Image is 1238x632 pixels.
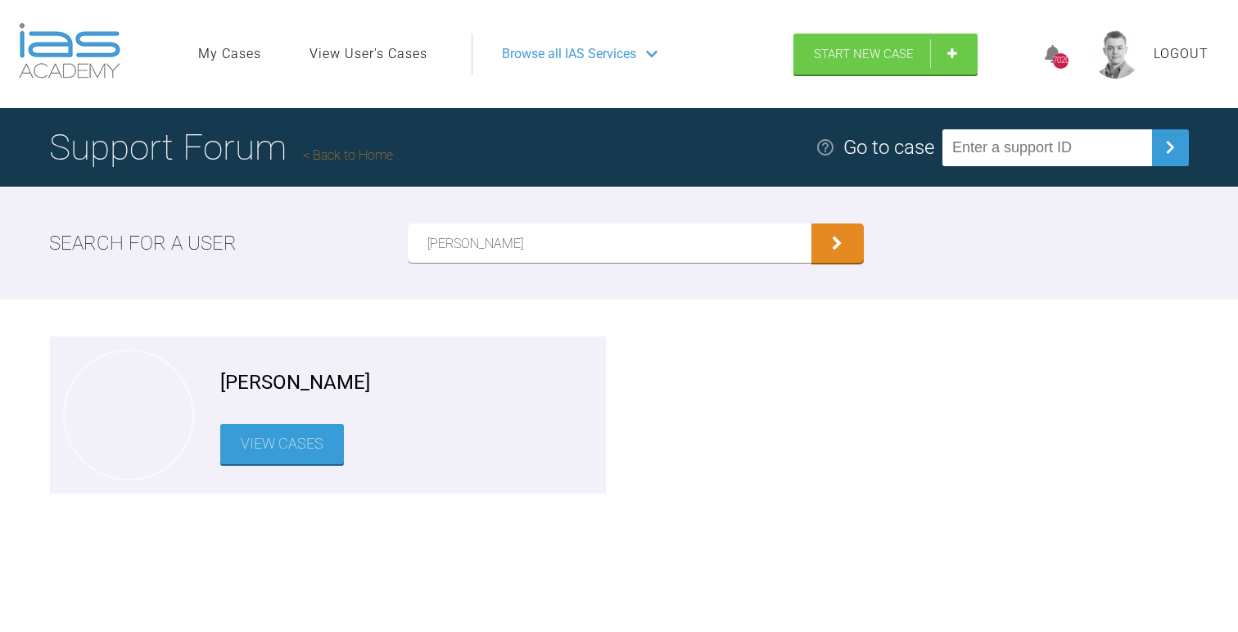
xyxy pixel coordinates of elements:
[309,43,427,65] a: View User's Cases
[502,43,636,65] span: Browse all IAS Services
[1091,29,1141,79] img: profile.png
[19,23,120,79] img: logo-light.3e3ef733.png
[220,367,370,398] span: [PERSON_NAME]
[198,43,261,65] a: My Cases
[408,223,811,263] input: Enter a user's name
[49,228,237,259] h2: Search for a user
[220,424,344,464] a: View Cases
[65,351,192,479] img: Jens Nolte
[303,147,393,163] a: Back to Home
[816,138,835,157] img: help.e70b9f3d.svg
[793,34,978,74] a: Start New Case
[49,119,393,176] h1: Support Forum
[1157,134,1183,160] img: chevronRight.28bd32b0.svg
[814,47,914,61] span: Start New Case
[942,129,1152,166] input: Enter a support ID
[1053,53,1069,69] div: 7020
[1154,43,1209,65] a: Logout
[843,132,934,163] div: Go to case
